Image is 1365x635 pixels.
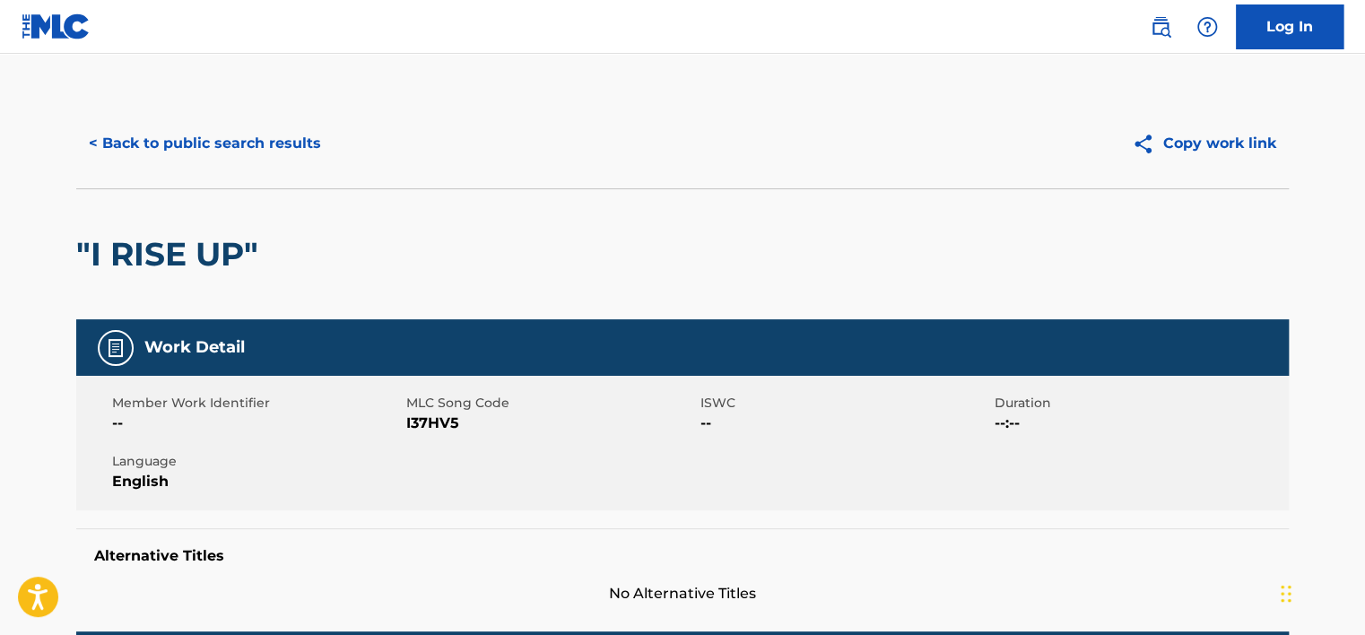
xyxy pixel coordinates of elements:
[112,471,402,492] span: English
[1189,9,1225,45] div: Help
[76,583,1289,605] span: No Alternative Titles
[1143,9,1178,45] a: Public Search
[406,413,696,434] span: I37HV5
[700,394,990,413] span: ISWC
[1132,133,1163,155] img: Copy work link
[1275,549,1365,635] div: চ্যাট উইজেট
[1119,121,1289,166] button: Copy work link
[94,547,1271,565] h5: Alternative Titles
[144,337,245,358] h5: Work Detail
[1275,549,1365,635] iframe: Chat Widget
[22,13,91,39] img: MLC Logo
[995,394,1284,413] span: Duration
[700,413,990,434] span: --
[995,413,1284,434] span: --:--
[105,337,126,359] img: Work Detail
[76,121,334,166] button: < Back to public search results
[1150,16,1171,38] img: search
[1236,4,1343,49] a: Log In
[112,394,402,413] span: Member Work Identifier
[406,394,696,413] span: MLC Song Code
[1196,16,1218,38] img: help
[1281,567,1291,621] div: টেনে আনুন
[76,234,267,274] h2: "I RISE UP"
[112,452,402,471] span: Language
[112,413,402,434] span: --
